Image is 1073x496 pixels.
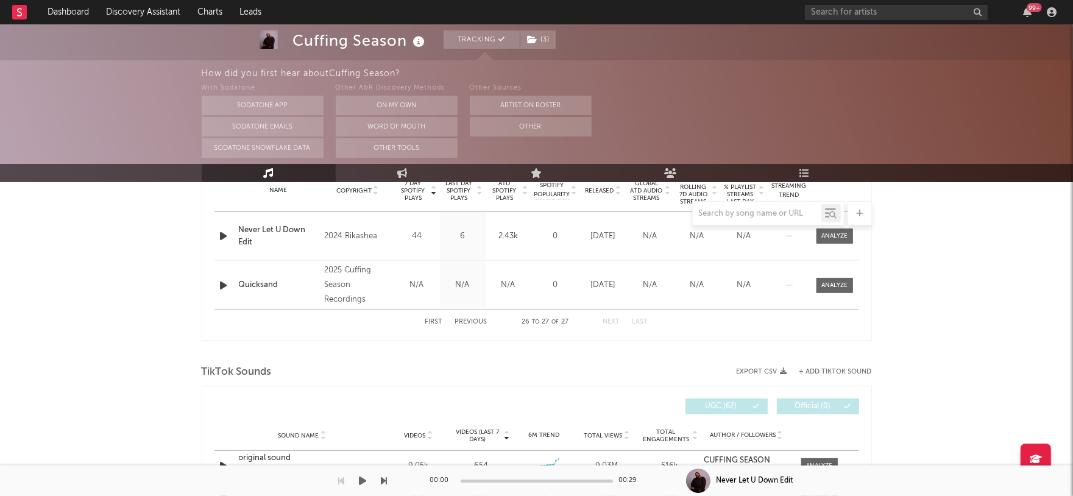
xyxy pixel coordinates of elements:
[677,279,718,291] div: N/A
[641,428,690,443] span: Total Engagements
[724,176,757,205] span: Estimated % Playlist Streams Last Day
[202,96,324,115] button: Sodatone App
[685,399,768,414] button: UGC(62)
[293,30,428,51] div: Cuffing Season
[630,230,671,243] div: N/A
[693,403,749,410] span: UGC ( 62 )
[724,230,765,243] div: N/A
[534,181,570,199] span: Spotify Popularity
[202,81,324,96] div: With Sodatone
[619,473,643,488] div: 00:29
[771,172,807,209] div: Global Streaming Trend (Last 60D)
[534,279,577,291] div: 0
[632,319,648,325] button: Last
[470,96,592,115] button: Artist on Roster
[515,431,572,440] div: 6M Trend
[641,460,698,472] div: 516k
[239,464,294,476] div: Some Changes
[443,279,483,291] div: N/A
[704,456,788,465] a: CUFFING SEASON
[584,432,622,439] span: Total Views
[489,230,528,243] div: 2.43k
[583,230,624,243] div: [DATE]
[202,117,324,136] button: Sodatone Emails
[278,432,319,439] span: Sound Name
[489,279,528,291] div: N/A
[397,230,437,243] div: 44
[489,180,521,202] span: ATD Spotify Plays
[551,319,559,325] span: of
[470,81,592,96] div: Other Sources
[520,30,556,49] button: (3)
[453,428,502,443] span: Videos (last 7 days)
[336,138,458,158] button: Other Tools
[324,229,391,244] div: 2024 Rikashea
[630,279,671,291] div: N/A
[430,473,455,488] div: 00:00
[391,460,447,472] div: 9.05k
[336,117,458,136] button: Word Of Mouth
[397,279,437,291] div: N/A
[336,81,458,96] div: Other A&R Discovery Methods
[474,460,488,472] div: 654
[785,403,841,410] span: Official ( 0 )
[512,315,579,330] div: 26 27 27
[520,30,556,49] span: ( 3 )
[202,138,324,158] button: Sodatone Snowflake Data
[578,460,635,472] div: 9.03M
[805,5,988,20] input: Search for artists
[724,279,765,291] div: N/A
[405,432,426,439] span: Videos
[455,319,487,325] button: Previous
[397,180,430,202] span: 7 Day Spotify Plays
[737,368,787,375] button: Export CSV
[239,186,319,195] div: Name
[710,431,776,439] span: Author / Followers
[324,263,391,307] div: 2025 Cuffing Season Recordings
[444,30,520,49] button: Tracking
[787,369,872,375] button: + Add TikTok Sound
[202,365,272,380] span: TikTok Sounds
[677,176,710,205] span: Global Rolling 7D Audio Streams
[583,279,624,291] div: [DATE]
[470,117,592,136] button: Other
[1023,7,1032,17] button: 99+
[336,187,372,194] span: Copyright
[534,230,577,243] div: 0
[603,319,620,325] button: Next
[443,230,483,243] div: 6
[799,369,872,375] button: + Add TikTok Sound
[239,279,319,291] a: Quicksand
[777,399,859,414] button: Official(0)
[239,452,366,464] a: original sound
[586,187,614,194] span: Released
[704,456,770,464] strong: CUFFING SEASON
[677,230,718,243] div: N/A
[336,96,458,115] button: On My Own
[443,180,475,202] span: Last Day Spotify Plays
[630,180,664,202] span: Global ATD Audio Streams
[532,319,539,325] span: to
[425,319,443,325] button: First
[1027,3,1042,12] div: 99 +
[239,224,319,248] a: Never Let U Down Edit
[693,209,821,219] input: Search by song name or URL
[717,475,793,486] div: Never Let U Down Edit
